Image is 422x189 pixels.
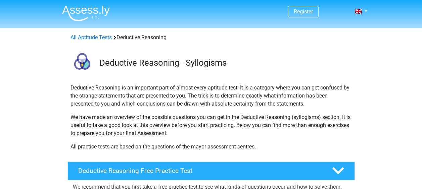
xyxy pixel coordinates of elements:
a: All Aptitude Tests [71,34,112,41]
a: Register [294,8,313,15]
p: Deductive Reasoning is an important part of almost every aptitude test. It is a category where yo... [71,84,352,108]
img: deductive reasoning [68,50,96,78]
p: We have made an overview of the possible questions you can get in the Deductive Reasoning (syllog... [71,113,352,137]
a: Deductive Reasoning Free Practice Test [65,162,358,180]
p: All practice tests are based on the questions of the mayor assessment centres. [71,143,352,151]
div: Deductive Reasoning [68,34,355,42]
h3: Deductive Reasoning - Syllogisms [99,58,349,68]
img: Assessly [62,5,110,21]
h4: Deductive Reasoning Free Practice Test [78,167,321,175]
